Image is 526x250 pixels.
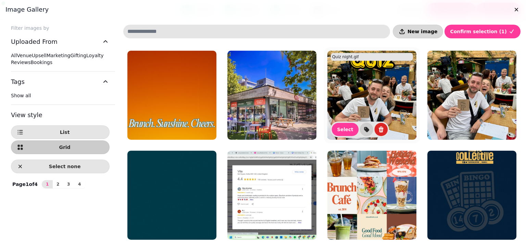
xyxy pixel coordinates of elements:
[66,182,71,186] span: 3
[11,32,110,52] button: Uploaded From
[47,53,71,58] span: Marketing
[10,181,40,188] p: Page 1 of 4
[26,130,104,135] span: List
[427,151,516,240] img: July 30 (Instagram Post (45)) (3).gif
[17,53,32,58] span: Venue
[77,182,82,186] span: 4
[227,151,316,240] img: Screenshot (764).png
[42,180,53,188] button: 1
[26,164,104,169] span: Select none
[11,72,110,92] button: Tags
[444,25,521,38] button: Confirm selection (1)
[11,110,110,120] h3: View style
[32,53,47,58] span: Upsell
[30,60,52,65] span: Bookings
[337,127,353,132] span: Select
[42,180,85,188] nav: Pagination
[86,53,104,58] span: Loyalty
[11,92,110,104] div: Tags
[74,180,85,188] button: 4
[332,54,359,59] p: Quiz night.gif
[11,125,110,139] button: List
[26,145,104,150] span: Grid
[63,180,74,188] button: 3
[327,51,416,140] img: Quiz night.gif
[5,25,115,32] label: Filter images by
[374,123,388,136] button: delete
[450,29,507,34] span: Confirm selection ( 1 )
[45,182,50,186] span: 1
[11,160,110,173] button: Select none
[11,53,17,58] span: All
[70,53,86,58] span: Gifting
[227,51,316,140] img: WhatsApp Image 2025-08-19 at 18.04.18.jpeg
[427,51,516,140] img: WhatsApp Image 2025-08-19 at 16.12.20.jpeg
[332,123,359,136] button: Select
[11,52,110,71] div: Uploaded From
[327,151,416,240] img: Bank Holiday Vita.png
[408,29,437,34] span: New image
[127,51,216,140] img: Bank Holiday Vita (2).png
[11,93,31,98] span: Show all
[11,60,30,65] span: Reviews
[127,151,216,240] img: Copy of Copy of A1 Green's festive bottomless poster (59.4 x 84.1 cm).gif
[393,25,443,38] button: New image
[52,180,63,188] button: 2
[11,140,110,154] button: Grid
[5,5,521,14] h3: Image gallery
[55,182,61,186] span: 2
